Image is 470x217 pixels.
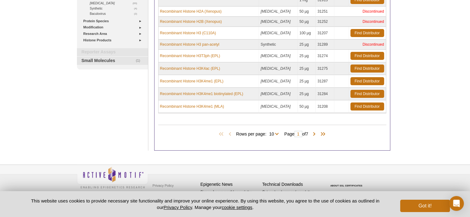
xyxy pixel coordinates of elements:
td: 31207 [316,27,334,40]
a: Reporter Assays [77,48,148,56]
span: Next Page [311,131,317,137]
span: (4) [134,6,141,11]
a: Terms & Conditions [151,190,184,199]
a: (63) [MEDICAL_DATA] [90,1,141,6]
a: Recombinant Histone H3 pan-acetyl [160,42,219,47]
a: Find Distributor [350,90,384,98]
a: Recombinant Histone H3K4me1 biotinylated (EPL) [160,91,243,97]
a: Research Area [83,31,144,37]
a: (1)Small Molecules [77,57,148,65]
p: Sign up for our monthly newsletter highlighting recent publications in the field of epigenetics. [201,189,259,210]
a: Modification [83,24,144,31]
td: Synthetic [259,40,298,50]
span: (63) [133,1,140,6]
td: 31275 [316,62,334,75]
a: (2)Baculovirus [90,11,141,16]
i: [MEDICAL_DATA] [260,66,290,71]
i: [MEDICAL_DATA] [260,54,290,58]
table: Click to Verify - This site chose Symantec SSL for secure e-commerce and confidential communicati... [324,176,370,189]
a: Recombinant Histone H3T3ph (EPL) [160,53,220,59]
a: Recombinant Histone H3K4me1 (EPL) [160,78,223,84]
td: 50 µg [298,6,316,17]
a: Find Distributor [350,52,384,60]
td: 25 µg [298,40,316,50]
button: cookie settings [222,205,252,210]
a: Find Distributor [350,77,384,85]
td: 31251 [316,6,334,17]
td: Discontinued [334,40,386,50]
span: Previous Page [227,131,233,137]
td: 31208 [316,100,334,113]
span: (1) [136,57,144,65]
a: Recombinant Histone H3 (C110A) [160,30,216,36]
td: 31289 [316,40,334,50]
td: 25 µg [298,62,316,75]
div: Open Intercom Messenger [449,196,464,211]
i: [MEDICAL_DATA] [260,92,290,96]
span: First Page [218,131,227,137]
td: 31287 [316,75,334,88]
td: 25 µg [298,75,316,88]
a: (4)Synthetic [90,6,141,11]
span: 7 [306,131,308,136]
td: 50 µg [298,100,316,113]
td: Discontinued [334,6,386,17]
a: ABOUT SSL CERTIFICATES [330,185,362,187]
td: 25 µg [298,50,316,62]
p: This website uses cookies to provide necessary site functionality and improve your online experie... [20,198,390,211]
button: Got it! [400,200,450,212]
span: (2) [134,11,141,16]
td: 31284 [316,88,334,100]
a: Privacy Policy [151,181,175,190]
h4: Technical Downloads [262,182,321,187]
a: Histone Products [83,37,144,44]
i: [MEDICAL_DATA] [260,19,290,24]
td: 25 µg [298,88,316,100]
i: [MEDICAL_DATA] [90,2,115,5]
td: Discontinued [334,17,386,27]
a: Privacy Policy [163,205,192,210]
a: Recombinant Histone H2A (Xenopus) [160,9,222,14]
td: 100 µg [298,27,316,40]
td: 31274 [316,50,334,62]
p: Get our brochures and newsletters, or request them by mail. [262,189,321,205]
i: [MEDICAL_DATA] [260,79,290,83]
img: Active Motif, [77,165,148,190]
td: 50 µg [298,17,316,27]
span: Last Page [317,131,327,137]
a: Recombinant Histone H3K4me1 (MLA) [160,104,224,109]
a: Recombinant Histone H3K4ac (EPL) [160,66,220,71]
i: [MEDICAL_DATA] [260,9,290,14]
span: Rows per page: [236,131,281,137]
a: Recombinant Histone H2B (Xenopus) [160,19,222,24]
i: [MEDICAL_DATA] [260,104,290,109]
a: Find Distributor [350,65,384,73]
a: Find Distributor [350,29,384,37]
h4: Epigenetic News [201,182,259,187]
a: Protein Species [83,18,144,24]
a: Find Distributor [350,102,384,111]
span: Page of [281,131,311,137]
td: 31252 [316,17,334,27]
i: [MEDICAL_DATA] [260,31,290,35]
